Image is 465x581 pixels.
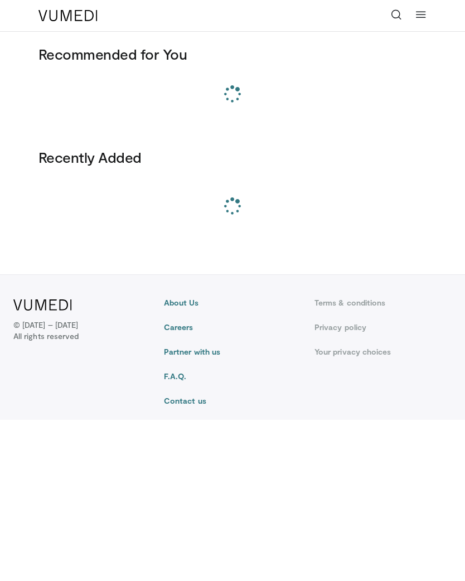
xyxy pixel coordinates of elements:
[164,395,301,406] a: Contact us
[13,319,79,342] p: © [DATE] – [DATE]
[38,45,427,63] h3: Recommended for You
[314,297,452,308] a: Terms & conditions
[164,371,301,382] a: F.A.Q.
[13,331,79,342] span: All rights reserved
[13,299,72,311] img: VuMedi Logo
[314,322,452,333] a: Privacy policy
[38,10,98,21] img: VuMedi Logo
[164,297,301,308] a: About Us
[164,346,301,357] a: Partner with us
[164,322,301,333] a: Careers
[314,346,452,357] a: Your privacy choices
[38,148,427,166] h3: Recently Added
